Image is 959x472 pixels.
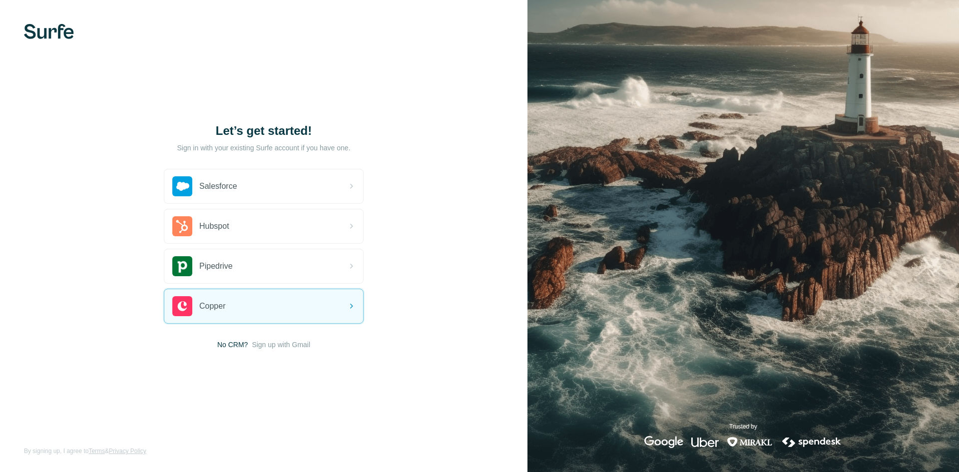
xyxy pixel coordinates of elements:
[172,176,192,196] img: salesforce's logo
[109,448,146,455] a: Privacy Policy
[727,436,773,448] img: mirakl's logo
[88,448,105,455] a: Terms
[691,436,719,448] img: uber's logo
[177,143,350,153] p: Sign in with your existing Surfe account if you have one.
[781,436,843,448] img: spendesk's logo
[252,340,310,350] button: Sign up with Gmail
[164,123,364,139] h1: Let’s get started!
[199,180,237,192] span: Salesforce
[24,447,146,456] span: By signing up, I agree to &
[199,300,225,312] span: Copper
[217,340,248,350] span: No CRM?
[199,220,229,232] span: Hubspot
[172,296,192,316] img: copper's logo
[172,216,192,236] img: hubspot's logo
[729,422,757,431] p: Trusted by
[24,24,74,39] img: Surfe's logo
[644,436,683,448] img: google's logo
[172,256,192,276] img: pipedrive's logo
[199,260,233,272] span: Pipedrive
